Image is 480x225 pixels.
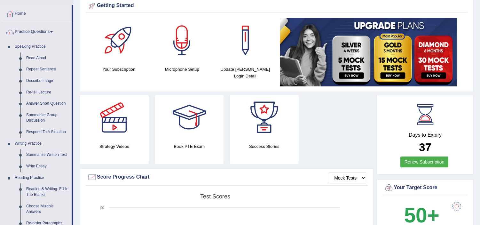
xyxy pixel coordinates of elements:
h4: Microphone Setup [154,66,211,73]
a: Read Aloud [23,52,72,64]
a: Reading Practice [12,172,72,184]
a: Re-tell Lecture [23,87,72,98]
div: Your Target Score [384,183,466,193]
a: Practice Questions [0,23,72,39]
a: Describe Image [23,75,72,87]
a: Reading & Writing: Fill In The Blanks [23,183,72,200]
a: Writing Practice [12,138,72,149]
text: 90 [100,206,104,210]
img: small5.jpg [280,18,457,86]
a: Choose Multiple Answers [23,201,72,218]
div: Getting Started [87,1,466,11]
h4: Days to Expiry [384,132,466,138]
b: 37 [419,141,431,153]
h4: Strategy Videos [80,143,149,150]
tspan: Test scores [200,193,230,200]
a: Write Essay [23,161,72,172]
a: Summarize Group Discussion [23,109,72,126]
a: Summarize Written Text [23,149,72,161]
h4: Book PTE Exam [155,143,224,150]
a: Renew Subscription [400,157,449,167]
div: Score Progress Chart [87,173,366,182]
a: Answer Short Question [23,98,72,109]
a: Speaking Practice [12,41,72,52]
a: Home [0,5,72,21]
h4: Your Subscription [90,66,147,73]
h4: Update [PERSON_NAME] Login Detail [217,66,274,79]
a: Respond To A Situation [23,126,72,138]
a: Repeat Sentence [23,64,72,75]
h4: Success Stories [230,143,299,150]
